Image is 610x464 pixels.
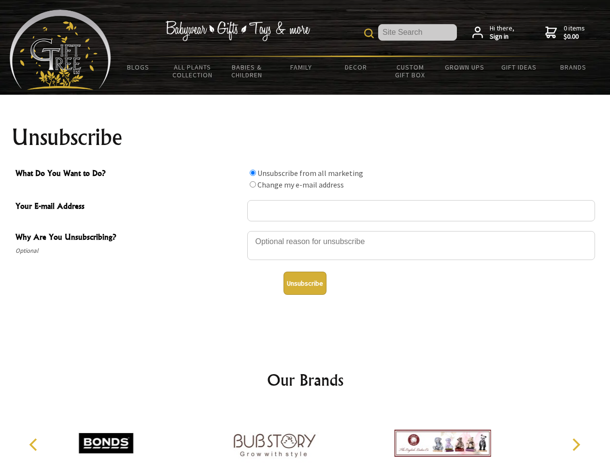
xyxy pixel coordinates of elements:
a: Decor [328,57,383,77]
span: Hi there, [490,24,514,41]
a: Grown Ups [437,57,492,77]
strong: $0.00 [564,32,585,41]
button: Next [565,434,586,455]
input: Site Search [378,24,457,41]
span: What Do You Want to Do? [15,167,242,181]
a: Gift Ideas [492,57,546,77]
img: Babywear - Gifts - Toys & more [165,21,310,41]
a: Family [274,57,329,77]
a: Hi there,Sign in [472,24,514,41]
input: Your E-mail Address [247,200,595,221]
button: Previous [24,434,45,455]
span: 0 items [564,24,585,41]
a: All Plants Collection [166,57,220,85]
span: Why Are You Unsubscribing? [15,231,242,245]
button: Unsubscribe [284,272,326,295]
label: Change my e-mail address [257,180,344,189]
a: 0 items$0.00 [545,24,585,41]
span: Your E-mail Address [15,200,242,214]
span: Optional [15,245,242,257]
img: product search [364,29,374,38]
a: Brands [546,57,601,77]
a: BLOGS [111,57,166,77]
a: Babies & Children [220,57,274,85]
a: Custom Gift Box [383,57,438,85]
img: Babyware - Gifts - Toys and more... [10,10,111,90]
h2: Our Brands [19,368,591,391]
strong: Sign in [490,32,514,41]
h1: Unsubscribe [12,126,599,149]
input: What Do You Want to Do? [250,170,256,176]
textarea: Why Are You Unsubscribing? [247,231,595,260]
input: What Do You Want to Do? [250,181,256,188]
label: Unsubscribe from all marketing [257,168,363,178]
